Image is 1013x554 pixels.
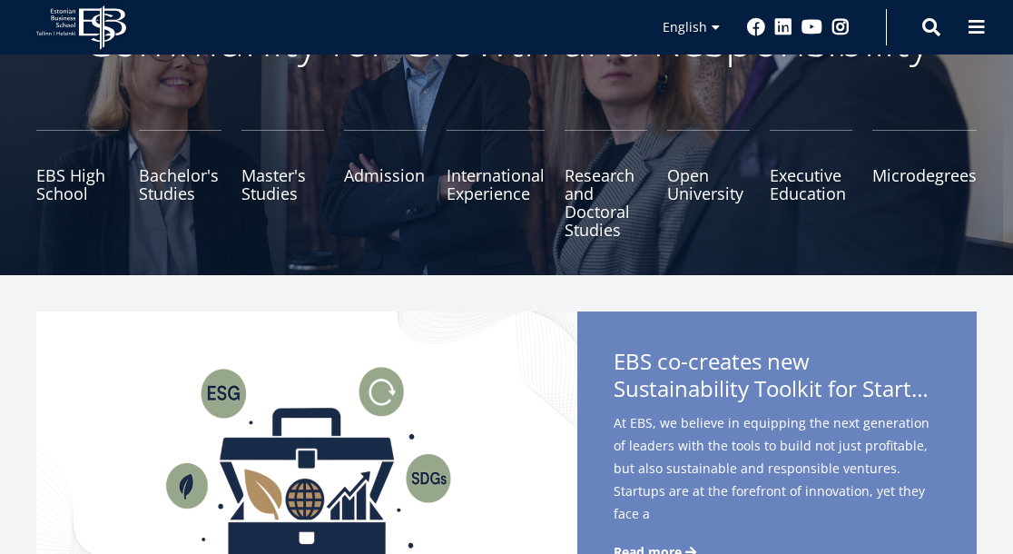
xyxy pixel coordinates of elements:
a: Open University [667,130,750,239]
a: International Experience [447,130,545,239]
a: Microdegrees [872,130,977,239]
a: EBS High School [36,130,119,239]
a: Research and Doctoral Studies [565,130,647,239]
span: EBS co-creates new [614,348,940,408]
a: Bachelor's Studies [139,130,221,239]
a: Linkedin [774,18,792,36]
a: Executive Education [770,130,852,239]
span: Sustainability Toolkit for Startups [614,375,940,402]
a: Master's Studies [241,130,324,239]
a: Admission [344,130,427,239]
span: At EBS, we believe in equipping the next generation of leaders with the tools to build not just p... [614,411,940,554]
a: Facebook [747,18,765,36]
p: Community for Growth and Responsibility [36,12,977,66]
a: Youtube [802,18,822,36]
a: Instagram [831,18,850,36]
